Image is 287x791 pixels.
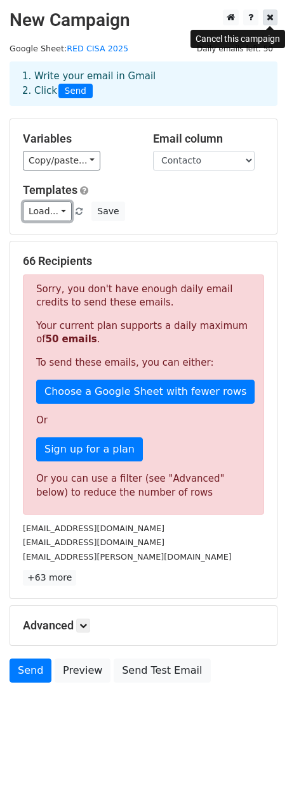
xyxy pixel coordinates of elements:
[23,524,164,533] small: [EMAIL_ADDRESS][DOMAIN_NAME]
[36,437,143,461] a: Sign up for a plan
[224,730,287,791] iframe: Chat Widget
[153,132,264,146] h5: Email column
[190,30,285,48] div: Cancel this campaign
[36,472,251,500] div: Or you can use a filter (see "Advanced" below) to reduce the number of rows
[67,44,128,53] a: RED CISA 2025
[224,730,287,791] div: Widget de chat
[23,537,164,547] small: [EMAIL_ADDRESS][DOMAIN_NAME]
[36,356,251,370] p: To send these emails, you can either:
[55,659,110,683] a: Preview
[10,659,51,683] a: Send
[36,380,255,404] a: Choose a Google Sheet with fewer rows
[23,151,100,170] a: Copy/paste...
[23,552,232,562] small: [EMAIL_ADDRESS][PERSON_NAME][DOMAIN_NAME]
[91,202,124,221] button: Save
[36,283,251,309] p: Sorry, you don't have enough daily email credits to send these emails.
[23,570,76,586] a: +63 more
[23,254,264,268] h5: 66 Recipients
[36,319,251,346] p: Your current plan supports a daily maximum of .
[23,132,134,146] h5: Variables
[114,659,210,683] a: Send Test Email
[10,44,128,53] small: Google Sheet:
[192,44,277,53] a: Daily emails left: 50
[23,183,77,196] a: Templates
[23,619,264,633] h5: Advanced
[58,84,93,99] span: Send
[10,10,277,31] h2: New Campaign
[23,202,72,221] a: Load...
[13,69,274,98] div: 1. Write your email in Gmail 2. Click
[36,414,251,427] p: Or
[45,333,97,345] strong: 50 emails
